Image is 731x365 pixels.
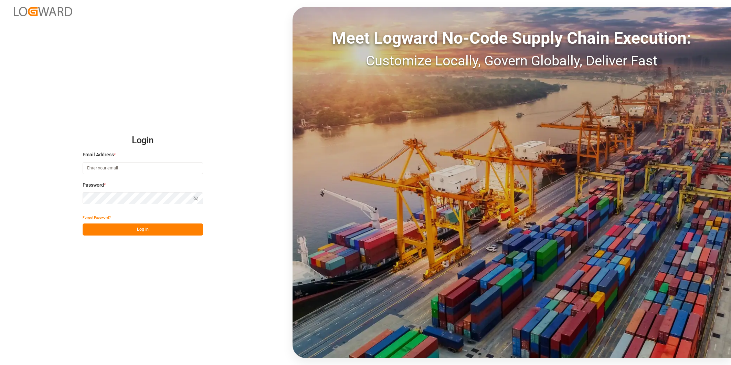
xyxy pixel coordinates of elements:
[83,181,104,189] span: Password
[293,51,731,71] div: Customize Locally, Govern Globally, Deliver Fast
[83,223,203,236] button: Log In
[83,162,203,174] input: Enter your email
[83,151,114,158] span: Email Address
[83,129,203,152] h2: Login
[293,26,731,51] div: Meet Logward No-Code Supply Chain Execution:
[14,7,72,16] img: Logward_new_orange.png
[83,211,111,223] button: Forgot Password?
